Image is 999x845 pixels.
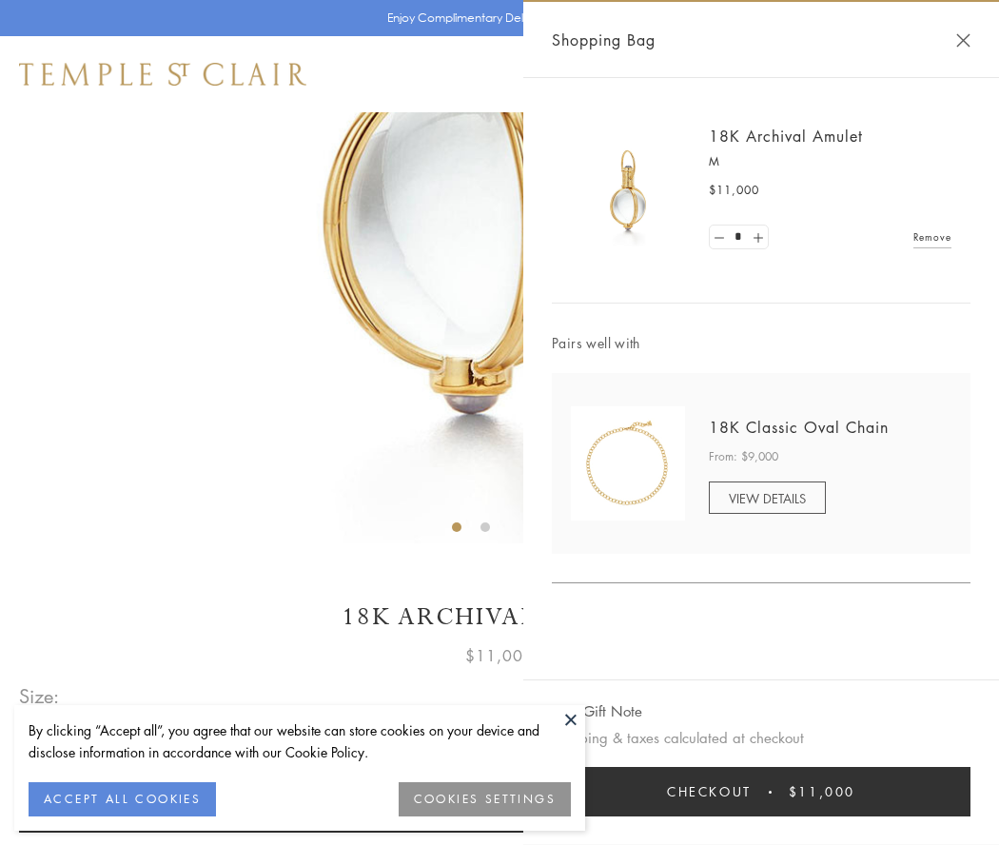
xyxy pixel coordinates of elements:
[709,152,951,171] p: M
[709,126,863,147] a: 18K Archival Amulet
[956,33,970,48] button: Close Shopping Bag
[29,719,571,763] div: By clicking “Accept all”, you agree that our website can store cookies on your device and disclos...
[552,699,642,723] button: Add Gift Note
[19,600,980,634] h1: 18K Archival Amulet
[387,9,603,28] p: Enjoy Complimentary Delivery & Returns
[729,489,806,507] span: VIEW DETAILS
[552,767,970,816] button: Checkout $11,000
[710,226,729,249] a: Set quantity to 0
[789,781,855,802] span: $11,000
[29,782,216,816] button: ACCEPT ALL COOKIES
[709,481,826,514] a: VIEW DETAILS
[19,680,61,712] span: Size:
[748,226,767,249] a: Set quantity to 2
[667,781,752,802] span: Checkout
[709,447,778,466] span: From: $9,000
[552,726,970,750] p: Shipping & taxes calculated at checkout
[465,643,534,668] span: $11,000
[19,63,306,86] img: Temple St. Clair
[552,28,656,52] span: Shopping Bag
[709,417,889,438] a: 18K Classic Oval Chain
[571,406,685,521] img: N88865-OV18
[571,133,685,247] img: 18K Archival Amulet
[709,181,759,200] span: $11,000
[913,226,951,247] a: Remove
[552,332,970,354] span: Pairs well with
[399,782,571,816] button: COOKIES SETTINGS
